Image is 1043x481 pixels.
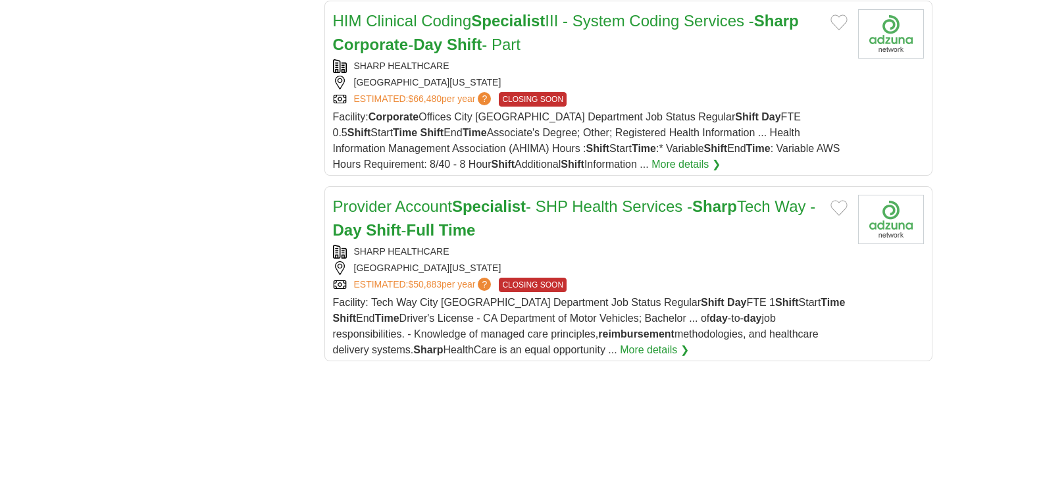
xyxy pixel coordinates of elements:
[858,195,924,244] img: Company logo
[586,143,610,154] strong: Shift
[471,12,545,30] strong: Specialist
[354,278,494,292] a: ESTIMATED:$50,883per year?
[407,221,435,239] strong: Full
[366,221,401,239] strong: Shift
[354,92,494,107] a: ESTIMATED:$66,480per year?
[651,157,721,172] a: More details ❯
[369,111,419,122] strong: Corporate
[333,111,840,170] span: Facility: Offices City [GEOGRAPHIC_DATA] Department Job Status Regular FTE 0.5 Start End Associat...
[561,159,584,170] strong: Shift
[858,9,924,59] img: Company logo
[333,221,362,239] strong: Day
[413,36,442,53] strong: Day
[744,313,762,324] strong: day
[775,297,799,308] strong: Shift
[333,245,848,259] div: SHARP HEALTHCARE
[704,143,728,154] strong: Shift
[632,143,656,154] strong: Time
[499,278,567,292] span: CLOSING SOON
[701,297,725,308] strong: Shift
[754,12,799,30] strong: Sharp
[727,297,746,308] strong: Day
[333,12,799,53] a: HIM Clinical CodingSpecialistIII - System Coding Services -Sharp Corporate-Day Shift- Part
[452,197,526,215] strong: Specialist
[478,92,491,105] span: ?
[333,297,846,355] span: Facility: Tech Way City [GEOGRAPHIC_DATA] Department Job Status Regular FTE 1 Start End Driver's ...
[333,261,848,275] div: [GEOGRAPHIC_DATA][US_STATE]
[413,344,443,355] strong: Sharp
[830,200,848,216] button: Add to favorite jobs
[620,342,689,358] a: More details ❯
[735,111,759,122] strong: Shift
[333,197,816,239] a: Provider AccountSpecialist- SHP Health Services -SharpTech Way -Day Shift-Full Time
[821,297,845,308] strong: Time
[347,127,371,138] strong: Shift
[492,159,515,170] strong: Shift
[393,127,417,138] strong: Time
[375,313,399,324] strong: Time
[439,221,476,239] strong: Time
[333,76,848,89] div: [GEOGRAPHIC_DATA][US_STATE]
[709,313,728,324] strong: day
[598,328,674,340] strong: reimbursement
[692,197,737,215] strong: Sharp
[333,36,409,53] strong: Corporate
[420,127,444,138] strong: Shift
[408,93,442,104] span: $66,480
[478,278,491,291] span: ?
[447,36,482,53] strong: Shift
[746,143,771,154] strong: Time
[408,279,442,290] span: $50,883
[499,92,567,107] span: CLOSING SOON
[761,111,780,122] strong: Day
[463,127,487,138] strong: Time
[333,59,848,73] div: SHARP HEALTHCARE
[830,14,848,30] button: Add to favorite jobs
[333,313,357,324] strong: Shift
